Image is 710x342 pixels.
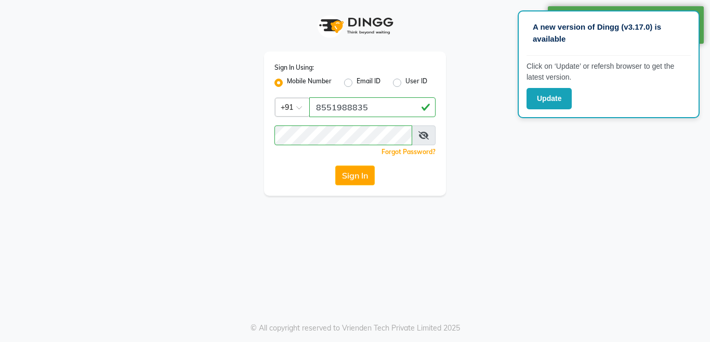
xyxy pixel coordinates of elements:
[527,88,572,109] button: Update
[274,63,314,72] label: Sign In Using:
[527,61,691,83] p: Click on ‘Update’ or refersh browser to get the latest version.
[309,97,436,117] input: Username
[357,77,380,89] label: Email ID
[405,77,427,89] label: User ID
[533,21,685,45] p: A new version of Dingg (v3.17.0) is available
[335,166,375,185] button: Sign In
[382,148,436,156] a: Forgot Password?
[287,77,332,89] label: Mobile Number
[313,10,397,41] img: logo1.svg
[274,125,412,145] input: Username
